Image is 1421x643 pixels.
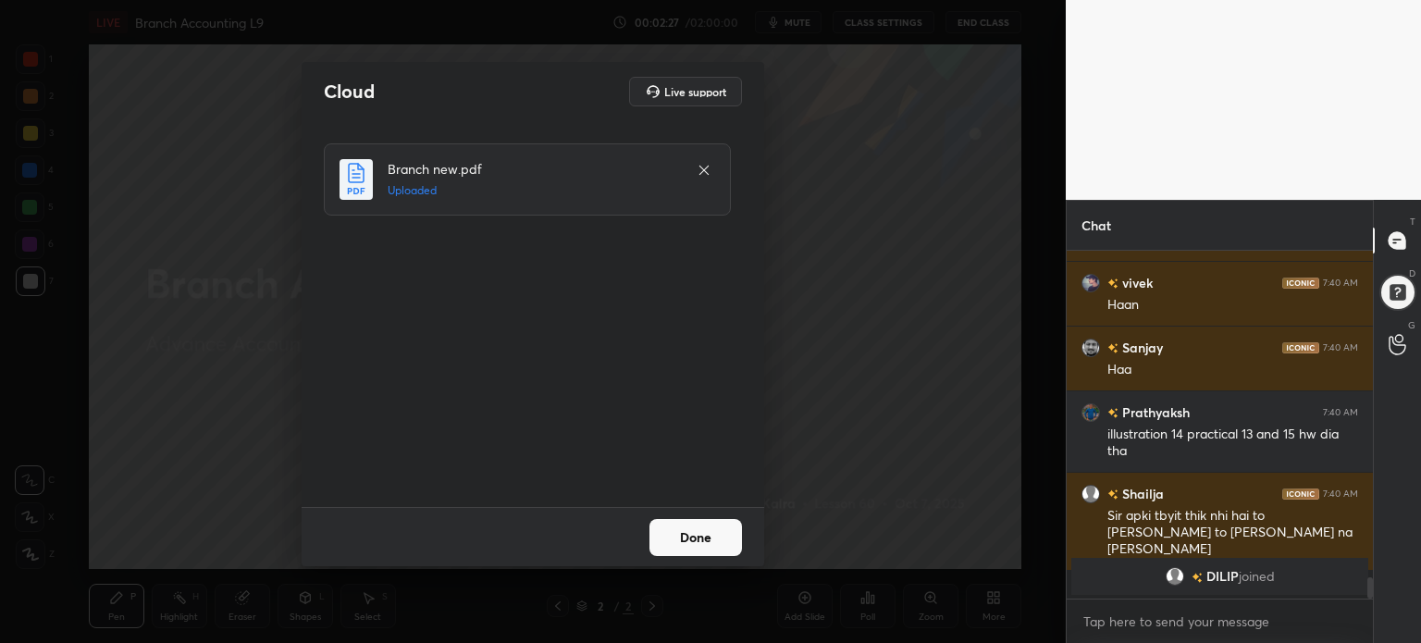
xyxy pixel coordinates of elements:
img: iconic-dark.1390631f.png [1282,278,1319,289]
h6: Sanjay [1118,338,1163,357]
p: Chat [1067,201,1126,250]
p: G [1408,318,1415,332]
div: Haan [1107,296,1358,315]
p: T [1410,215,1415,229]
h2: Cloud [324,80,375,104]
div: 7:40 AM [1323,342,1358,353]
h6: Shailja [1118,484,1164,503]
button: Done [649,519,742,556]
div: grid [1067,251,1373,599]
img: no-rating-badge.077c3623.svg [1192,573,1203,583]
div: Haa [1107,361,1358,379]
img: no-rating-badge.077c3623.svg [1107,278,1118,289]
img: cc3c1c84dcd340a9a7d6cdea15200c3c.jpg [1081,274,1100,292]
div: 7:40 AM [1323,407,1358,418]
div: 7:40 AM [1323,278,1358,289]
img: eda80041d6d0493eb79750bb3985fd22.jpg [1081,403,1100,422]
img: default.png [1081,485,1100,503]
img: iconic-dark.1390631f.png [1282,488,1319,500]
img: no-rating-badge.077c3623.svg [1107,408,1118,418]
div: 7:40 AM [1323,488,1358,500]
h6: vivek [1118,273,1153,292]
img: iconic-dark.1390631f.png [1282,342,1319,353]
div: Sir apki tbyit thik nhi hai to [PERSON_NAME] to [PERSON_NAME] na [PERSON_NAME] [1107,507,1358,559]
img: 26c553a674e449728ac7224edc96bdc0.jpg [1081,339,1100,357]
span: DILIP [1206,569,1239,584]
img: no-rating-badge.077c3623.svg [1107,489,1118,500]
div: illustration 14 practical 13 and 15 hw dia tha [1107,426,1358,461]
span: joined [1239,569,1275,584]
h5: Uploaded [388,182,678,199]
p: D [1409,266,1415,280]
h5: Live support [664,86,726,97]
h6: Prathyaksh [1118,402,1190,422]
img: no-rating-badge.077c3623.svg [1107,343,1118,353]
img: default.png [1166,567,1184,586]
h4: Branch new.pdf [388,159,678,179]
